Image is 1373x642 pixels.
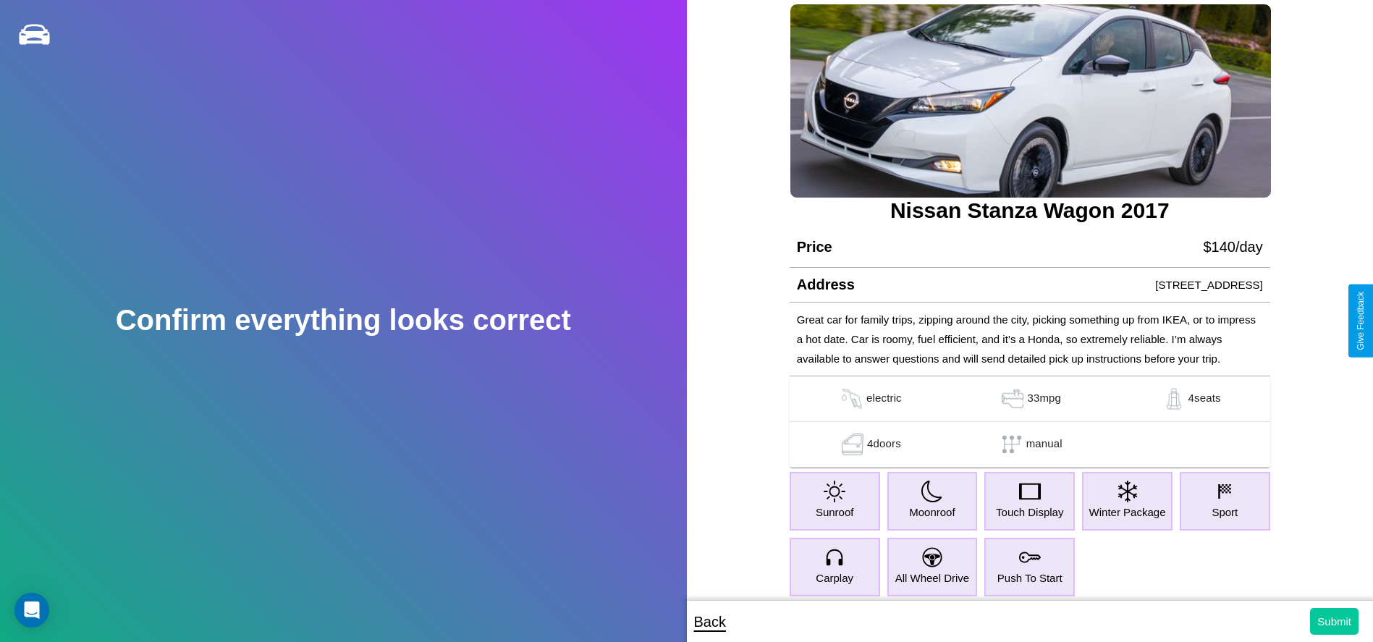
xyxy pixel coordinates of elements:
[895,568,970,588] p: All Wheel Drive
[837,388,866,410] img: gas
[1356,292,1366,350] div: Give Feedback
[790,198,1270,223] h3: Nissan Stanza Wagon 2017
[909,502,955,522] p: Moonroof
[866,388,902,410] p: electric
[816,568,853,588] p: Carplay
[1203,234,1262,260] p: $ 140 /day
[996,502,1063,522] p: Touch Display
[790,376,1270,468] table: simple table
[1089,502,1166,522] p: Winter Package
[1159,388,1188,410] img: gas
[998,388,1027,410] img: gas
[838,434,867,455] img: gas
[867,434,901,455] p: 4 doors
[116,304,571,337] h2: Confirm everything looks correct
[1188,388,1221,410] p: 4 seats
[1026,434,1063,455] p: manual
[816,502,854,522] p: Sunroof
[14,593,49,628] div: Open Intercom Messenger
[694,609,726,635] p: Back
[1310,608,1359,635] button: Submit
[997,568,1063,588] p: Push To Start
[1027,388,1061,410] p: 33 mpg
[797,276,855,293] h4: Address
[797,239,832,255] h4: Price
[797,310,1263,368] p: Great car for family trips, zipping around the city, picking something up from IKEA, or to impres...
[1155,275,1262,295] p: [STREET_ADDRESS]
[1212,502,1238,522] p: Sport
